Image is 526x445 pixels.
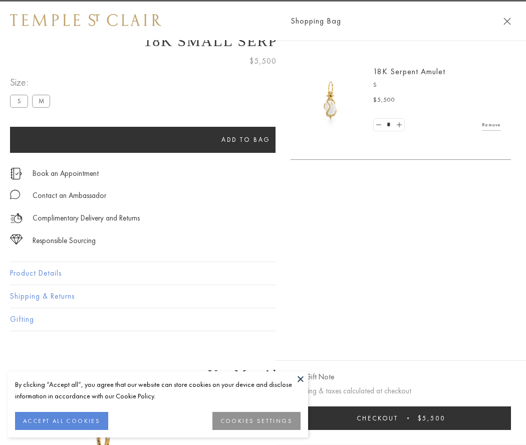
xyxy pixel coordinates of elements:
button: Add Gift Note [291,371,334,383]
p: Shipping & taxes calculated at checkout [291,385,511,397]
span: $5,500 [418,414,445,422]
img: MessageIcon-01_2.svg [10,189,20,199]
a: 18K Serpent Amulet [373,66,445,77]
div: By clicking “Accept all”, you agree that our website can store cookies on your device and disclos... [15,379,301,402]
button: COOKIES SETTINGS [212,412,301,430]
button: ACCEPT ALL COOKIES [15,412,108,430]
span: Add to bag [221,135,271,144]
h1: 18K Small Serpent Amulet [10,33,516,50]
p: S [373,80,501,90]
button: Gifting [10,308,516,331]
h3: You May Also Like [25,367,501,383]
img: Temple St. Clair [10,14,161,26]
label: M [32,95,50,107]
a: Set quantity to 2 [394,119,404,131]
div: Contact an Ambassador [33,189,106,202]
a: Remove [482,119,501,130]
p: Complimentary Delivery and Returns [33,212,140,225]
img: P51836-E11SERPPV [301,70,361,130]
img: icon_sourcing.svg [10,235,23,245]
span: Size: [10,74,54,91]
button: Close Shopping Bag [503,18,511,25]
a: Set quantity to 0 [374,119,384,131]
img: icon_appointment.svg [10,168,22,179]
a: Book an Appointment [33,168,99,179]
span: Checkout [357,414,398,422]
span: $5,500 [249,55,277,68]
span: Shopping Bag [291,15,341,28]
button: Add to bag [10,127,482,153]
div: Responsible Sourcing [33,235,96,247]
img: icon_delivery.svg [10,212,23,225]
label: S [10,95,28,107]
button: Shipping & Returns [10,285,516,308]
button: Product Details [10,262,516,285]
span: $5,500 [373,95,395,105]
button: Checkout $5,500 [291,406,511,430]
